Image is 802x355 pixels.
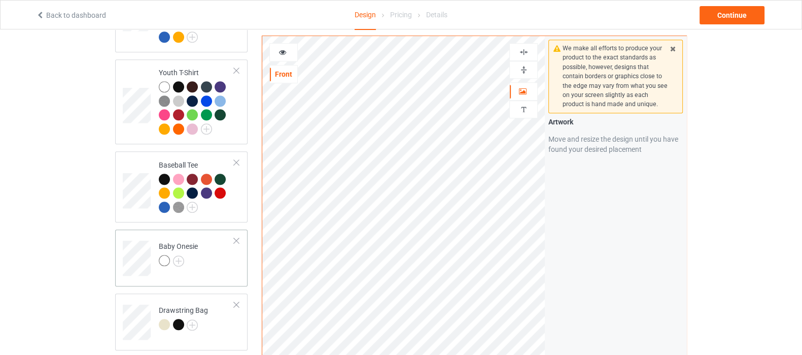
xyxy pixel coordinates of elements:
[390,1,412,29] div: Pricing
[187,202,198,213] img: svg+xml;base64,PD94bWwgdmVyc2lvbj0iMS4wIiBlbmNvZGluZz0iVVRGLTgiPz4KPHN2ZyB3aWR0aD0iMjJweCIgaGVpZ2...
[519,47,529,57] img: svg%3E%0A
[700,6,764,24] div: Continue
[159,95,170,107] img: heather_texture.png
[36,11,106,19] a: Back to dashboard
[519,65,529,75] img: svg%3E%0A
[426,1,447,29] div: Details
[115,294,248,350] div: Drawstring Bag
[187,319,198,331] img: svg+xml;base64,PD94bWwgdmVyc2lvbj0iMS4wIiBlbmNvZGluZz0iVVRGLTgiPz4KPHN2ZyB3aWR0aD0iMjJweCIgaGVpZ2...
[187,31,198,43] img: svg+xml;base64,PD94bWwgdmVyc2lvbj0iMS4wIiBlbmNvZGluZz0iVVRGLTgiPz4KPHN2ZyB3aWR0aD0iMjJweCIgaGVpZ2...
[159,160,234,212] div: Baseball Tee
[563,44,669,109] div: We make all efforts to produce your product to the exact standards as possible, however, designs ...
[548,134,683,154] div: Move and resize the design until you have found your desired placement
[173,255,184,267] img: svg+xml;base64,PD94bWwgdmVyc2lvbj0iMS4wIiBlbmNvZGluZz0iVVRGLTgiPz4KPHN2ZyB3aWR0aD0iMjJweCIgaGVpZ2...
[355,1,376,30] div: Design
[201,123,212,135] img: svg+xml;base64,PD94bWwgdmVyc2lvbj0iMS4wIiBlbmNvZGluZz0iVVRGLTgiPz4KPHN2ZyB3aWR0aD0iMjJweCIgaGVpZ2...
[173,202,184,213] img: heather_texture.png
[115,151,248,222] div: Baseball Tee
[270,69,297,79] div: Front
[548,117,683,127] div: Artwork
[519,105,529,114] img: svg%3E%0A
[159,68,234,134] div: Youth T-Shirt
[159,241,198,266] div: Baby Onesie
[115,230,248,286] div: Baby Onesie
[115,59,248,144] div: Youth T-Shirt
[159,305,208,330] div: Drawstring Bag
